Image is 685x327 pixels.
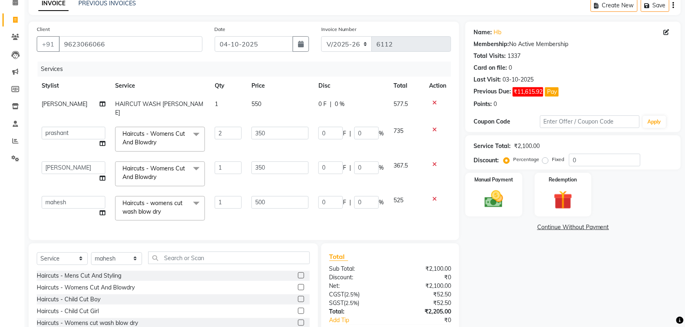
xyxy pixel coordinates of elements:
[37,272,121,280] div: Haircuts - Mens Cut And Styling
[161,208,165,215] a: x
[494,100,497,108] div: 0
[215,26,226,33] label: Date
[59,36,202,52] input: Search by Name/Mobile/Email/Code
[548,188,578,212] img: _gift.svg
[474,156,499,165] div: Discount:
[390,282,457,290] div: ₹2,100.00
[156,139,160,146] a: x
[38,62,457,77] div: Services
[323,282,390,290] div: Net:
[467,223,679,232] a: Continue Without Payment
[37,26,50,33] label: Client
[474,64,507,72] div: Card on file:
[37,307,99,316] div: Haircuts - Child Cut Girl
[343,129,346,138] span: F
[346,300,358,306] span: 2.5%
[346,291,358,298] span: 2.5%
[343,198,346,207] span: F
[514,142,540,150] div: ₹2,100.00
[247,77,314,95] th: Price
[323,265,390,273] div: Sub Total:
[394,100,408,108] span: 577.5
[389,77,424,95] th: Total
[394,197,403,204] span: 525
[474,52,506,60] div: Total Visits:
[321,26,357,33] label: Invoice Number
[474,87,511,97] div: Previous Due:
[390,307,457,316] div: ₹2,205.00
[115,100,203,116] span: HAIRCUT WASH [PERSON_NAME]
[474,40,509,49] div: Membership:
[474,142,511,150] div: Service Total:
[474,117,540,126] div: Coupon Code
[545,87,559,97] button: Pay
[37,283,135,292] div: Haircuts - Womens Cut And Blowdry
[503,75,534,84] div: 03-10-2025
[122,165,185,181] span: Haircuts - Womens Cut And Blowdry
[148,252,310,264] input: Search or Scan
[507,52,520,60] div: 1337
[390,273,457,282] div: ₹0
[329,291,345,298] span: CGST
[474,100,492,108] div: Points:
[474,75,501,84] div: Last Visit:
[643,116,666,128] button: Apply
[552,156,564,163] label: Fixed
[323,316,402,325] a: Add Tip
[390,299,457,307] div: ₹52.50
[122,130,185,146] span: Haircuts - Womens Cut And Blowdry
[474,28,492,37] div: Name:
[329,299,344,307] span: SGST
[474,40,673,49] div: No Active Membership
[323,299,390,307] div: ( )
[323,273,390,282] div: Discount:
[330,100,331,108] span: |
[379,198,384,207] span: %
[42,100,87,108] span: [PERSON_NAME]
[122,199,182,215] span: Haircuts - womens cut wash blow dry
[379,129,384,138] span: %
[251,100,261,108] span: 550
[323,307,390,316] div: Total:
[349,198,351,207] span: |
[349,129,351,138] span: |
[390,290,457,299] div: ₹52.50
[349,163,351,172] span: |
[401,316,457,325] div: ₹0
[110,77,210,95] th: Service
[215,100,218,108] span: 1
[314,77,389,95] th: Disc
[494,28,501,37] a: Hb
[323,290,390,299] div: ( )
[37,295,100,304] div: Haircuts - Child Cut Boy
[37,77,110,95] th: Stylist
[513,156,539,163] label: Percentage
[509,64,512,72] div: 0
[513,87,543,97] span: ₹11,615.92
[343,163,346,172] span: F
[379,163,384,172] span: %
[479,188,509,210] img: _cash.svg
[540,115,640,128] input: Enter Offer / Coupon Code
[390,265,457,273] div: ₹2,100.00
[424,77,451,95] th: Action
[394,127,403,135] span: 735
[549,176,577,183] label: Redemption
[37,36,60,52] button: +91
[210,77,247,95] th: Qty
[329,252,348,261] span: Total
[156,173,160,181] a: x
[474,176,514,183] label: Manual Payment
[394,162,408,169] span: 367.5
[318,100,327,108] span: 0 F
[335,100,345,108] span: 0 %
